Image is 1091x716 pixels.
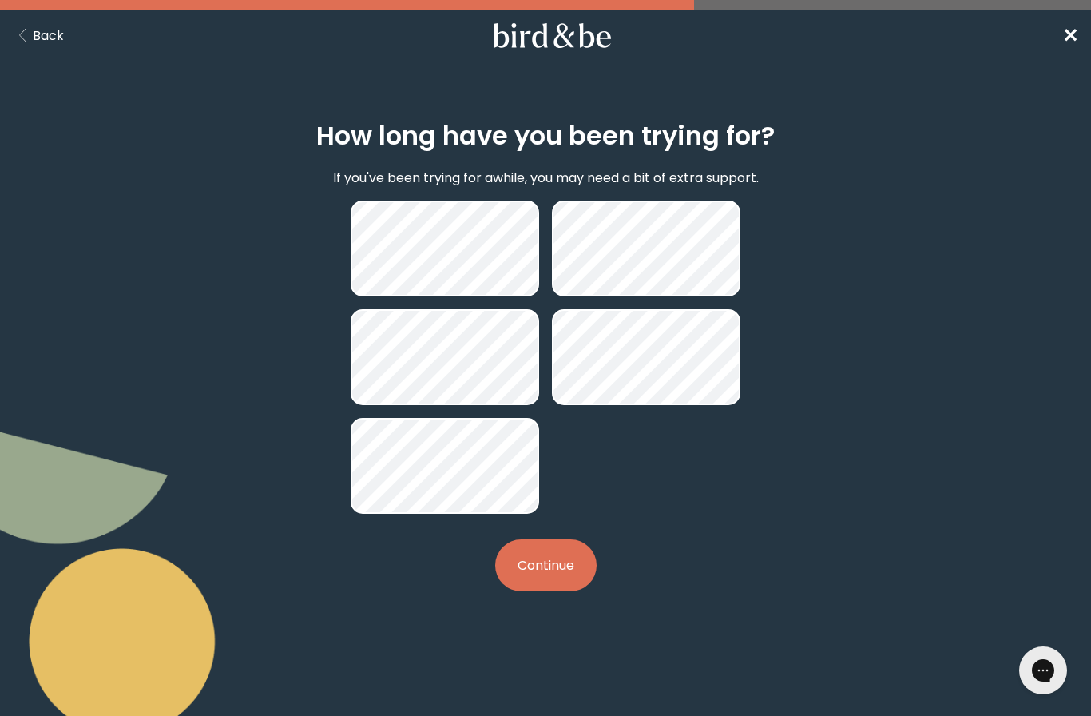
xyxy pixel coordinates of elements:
[333,168,759,188] p: If you've been trying for awhile, you may need a bit of extra support.
[316,117,775,155] h2: How long have you been trying for?
[495,539,597,591] button: Continue
[1011,641,1075,700] iframe: Gorgias live chat messenger
[1062,22,1078,50] a: ✕
[13,26,64,46] button: Back Button
[1062,22,1078,49] span: ✕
